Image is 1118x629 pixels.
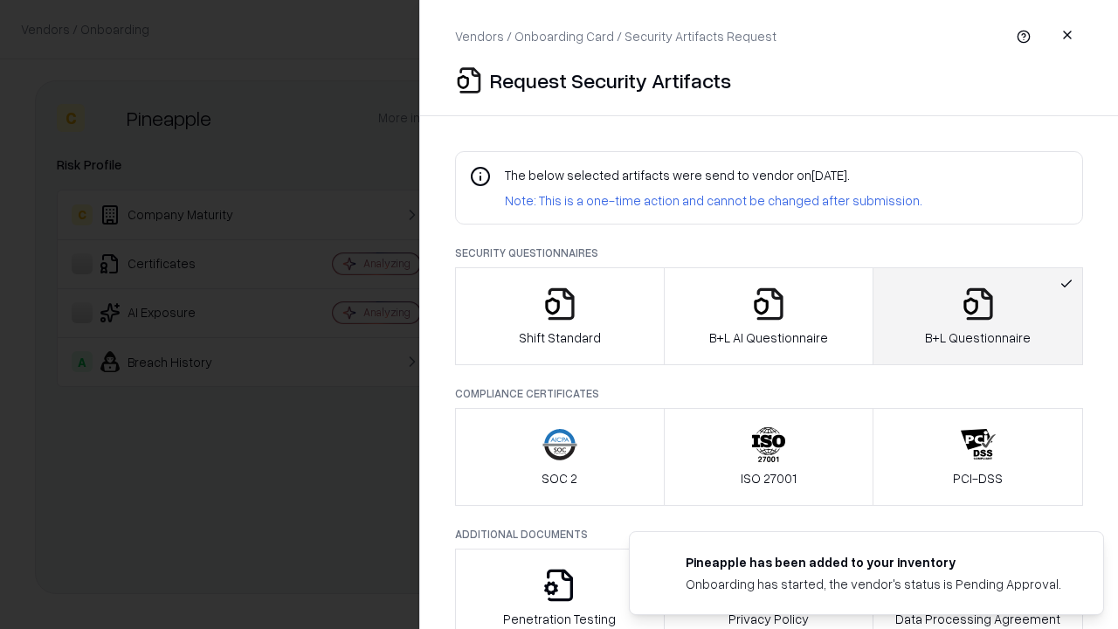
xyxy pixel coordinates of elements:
button: SOC 2 [455,408,665,506]
p: Privacy Policy [728,610,809,628]
p: Note: This is a one-time action and cannot be changed after submission. [505,191,922,210]
button: B+L AI Questionnaire [664,267,874,365]
p: PCI-DSS [953,469,1003,487]
p: Data Processing Agreement [895,610,1060,628]
button: PCI-DSS [873,408,1083,506]
p: Security Questionnaires [455,245,1083,260]
p: The below selected artifacts were send to vendor on [DATE] . [505,166,922,184]
button: ISO 27001 [664,408,874,506]
p: B+L AI Questionnaire [709,328,828,347]
p: Compliance Certificates [455,386,1083,401]
p: Vendors / Onboarding Card / Security Artifacts Request [455,27,776,45]
img: pineappleenergy.com [651,553,672,574]
button: B+L Questionnaire [873,267,1083,365]
button: Shift Standard [455,267,665,365]
p: Shift Standard [519,328,601,347]
div: Pineapple has been added to your inventory [686,553,1061,571]
p: SOC 2 [542,469,577,487]
p: Additional Documents [455,527,1083,542]
p: Request Security Artifacts [490,66,731,94]
div: Onboarding has started, the vendor's status is Pending Approval. [686,575,1061,593]
p: B+L Questionnaire [925,328,1031,347]
p: ISO 27001 [741,469,797,487]
p: Penetration Testing [503,610,616,628]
